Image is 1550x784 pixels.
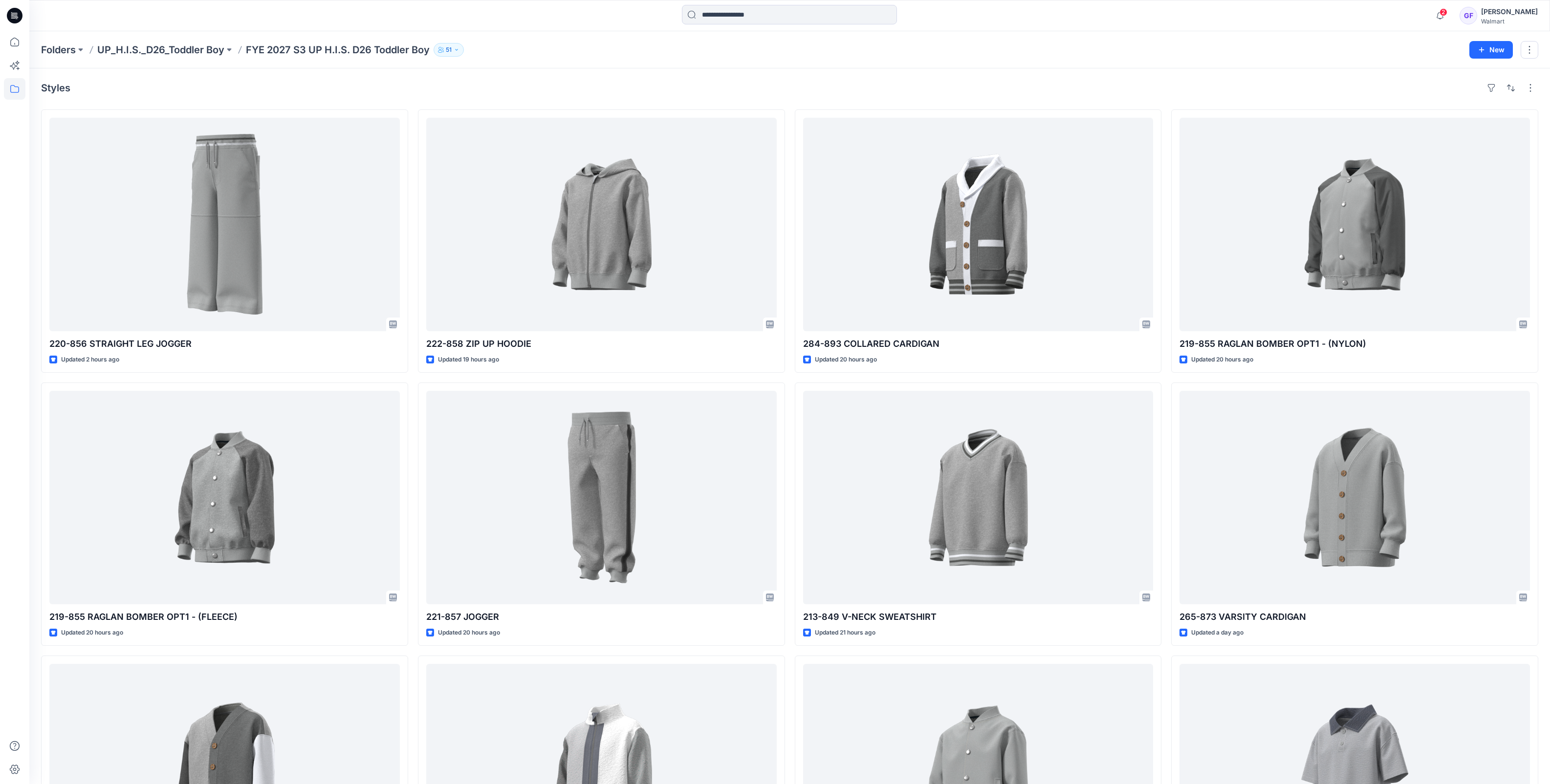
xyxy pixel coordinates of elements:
[1179,337,1530,351] p: 219-855 RAGLAN BOMBER OPT1 - (NYLON)
[61,355,119,365] p: Updated 2 hours ago
[1191,355,1253,365] p: Updated 20 hours ago
[803,610,1154,624] p: 213-849 V-NECK SWEATSHIRT
[49,391,400,604] a: 219-855 RAGLAN BOMBER OPT1 - (FLEECE)
[803,118,1154,331] a: 284-893 COLLARED CARDIGAN
[1481,6,1538,18] div: [PERSON_NAME]
[1179,391,1530,604] a: 265-873 VARSITY CARDIGAN
[815,628,875,638] p: Updated 21 hours ago
[1179,610,1530,624] p: 265-873 VARSITY CARDIGAN
[1469,41,1513,59] button: New
[41,82,70,94] h4: Styles
[815,355,877,365] p: Updated 20 hours ago
[438,355,499,365] p: Updated 19 hours ago
[1179,118,1530,331] a: 219-855 RAGLAN BOMBER OPT1 - (NYLON)
[446,44,452,55] p: 51
[803,391,1154,604] a: 213-849 V-NECK SWEATSHIRT
[41,43,76,57] a: Folders
[426,337,777,351] p: 222-858 ZIP UP HOODIE
[246,43,430,57] p: FYE 2027 S3 UP H.I.S. D26 Toddler Boy
[803,337,1154,351] p: 284-893 COLLARED CARDIGAN
[434,43,464,57] button: 51
[49,337,400,351] p: 220-856 STRAIGHT LEG JOGGER
[1460,7,1477,24] div: GF
[49,118,400,331] a: 220-856 STRAIGHT LEG JOGGER
[426,118,777,331] a: 222-858 ZIP UP HOODIE
[426,391,777,604] a: 221-857 JOGGER
[1481,18,1538,25] div: Walmart
[1191,628,1244,638] p: Updated a day ago
[426,610,777,624] p: 221-857 JOGGER
[1440,8,1447,16] span: 2
[97,43,224,57] a: UP_H.I.S._D26_Toddler Boy
[438,628,500,638] p: Updated 20 hours ago
[61,628,123,638] p: Updated 20 hours ago
[49,610,400,624] p: 219-855 RAGLAN BOMBER OPT1 - (FLEECE)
